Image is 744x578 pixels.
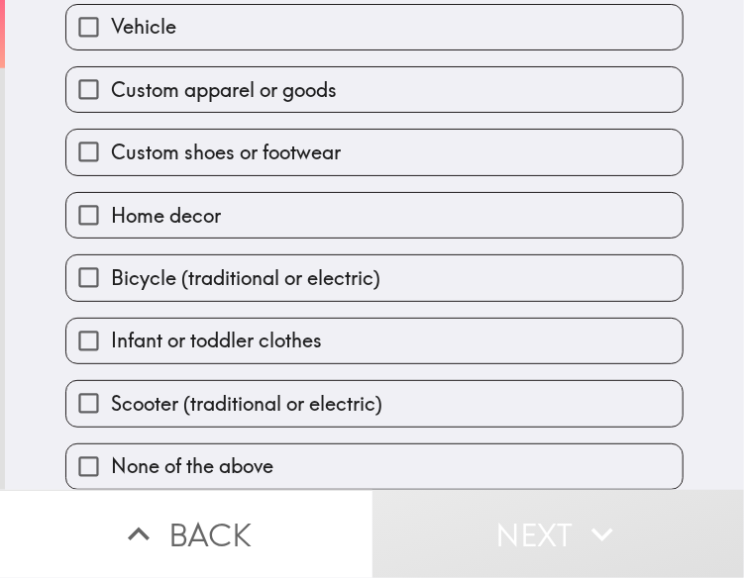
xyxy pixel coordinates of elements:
span: Vehicle [111,13,176,41]
span: Bicycle (traditional or electric) [111,264,380,292]
span: Infant or toddler clothes [111,327,322,354]
button: Home decor [66,193,683,238]
button: Infant or toddler clothes [66,319,683,363]
span: Home decor [111,202,221,230]
button: Custom shoes or footwear [66,130,683,174]
span: Custom shoes or footwear [111,139,341,166]
button: Scooter (traditional or electric) [66,381,683,426]
span: None of the above [111,452,273,480]
button: Bicycle (traditional or electric) [66,255,683,300]
button: Custom apparel or goods [66,67,683,112]
span: Custom apparel or goods [111,76,337,104]
span: Scooter (traditional or electric) [111,390,382,418]
button: Vehicle [66,5,683,49]
button: None of the above [66,444,683,489]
